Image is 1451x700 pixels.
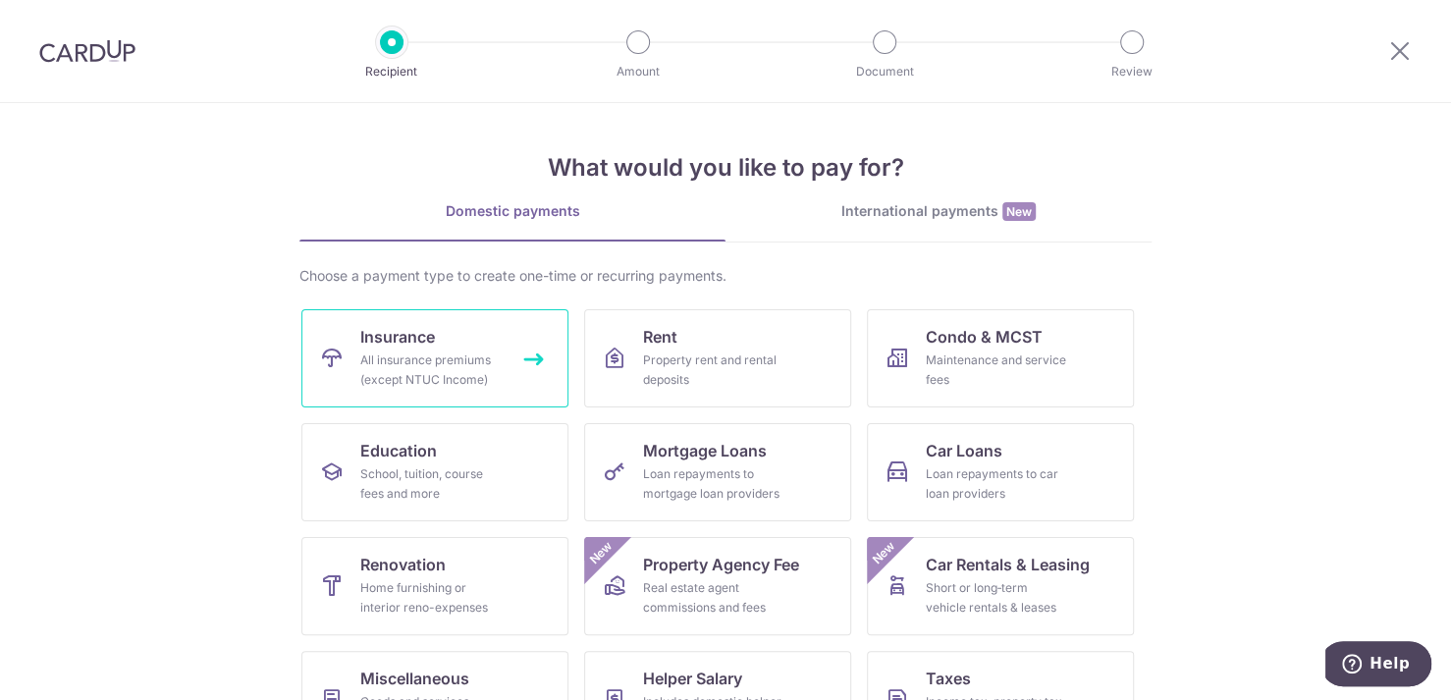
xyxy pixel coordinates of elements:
[1325,641,1431,690] iframe: Opens a widget where you can find more information
[301,537,568,635] a: RenovationHome furnishing or interior reno-expenses
[643,667,742,690] span: Helper Salary
[926,464,1067,504] div: Loan repayments to car loan providers
[643,553,799,576] span: Property Agency Fee
[360,578,502,618] div: Home furnishing or interior reno-expenses
[926,578,1067,618] div: Short or long‑term vehicle rentals & leases
[868,537,900,569] span: New
[585,537,618,569] span: New
[812,62,957,81] p: Document
[867,423,1134,521] a: Car LoansLoan repayments to car loan providers
[926,667,971,690] span: Taxes
[299,150,1152,186] h4: What would you like to pay for?
[926,553,1090,576] span: Car Rentals & Leasing
[867,309,1134,407] a: Condo & MCSTMaintenance and service fees
[584,423,851,521] a: Mortgage LoansLoan repayments to mortgage loan providers
[39,39,135,63] img: CardUp
[1059,62,1205,81] p: Review
[44,14,84,31] span: Help
[1002,202,1036,221] span: New
[867,537,1134,635] a: Car Rentals & LeasingShort or long‑term vehicle rentals & leasesNew
[926,325,1043,349] span: Condo & MCST
[360,325,435,349] span: Insurance
[725,201,1152,222] div: International payments
[360,439,437,462] span: Education
[301,423,568,521] a: EducationSchool, tuition, course fees and more
[926,439,1002,462] span: Car Loans
[643,464,784,504] div: Loan repayments to mortgage loan providers
[360,667,469,690] span: Miscellaneous
[643,439,767,462] span: Mortgage Loans
[360,350,502,390] div: All insurance premiums (except NTUC Income)
[319,62,464,81] p: Recipient
[299,266,1152,286] div: Choose a payment type to create one-time or recurring payments.
[584,537,851,635] a: Property Agency FeeReal estate agent commissions and feesNew
[643,578,784,618] div: Real estate agent commissions and fees
[360,464,502,504] div: School, tuition, course fees and more
[360,553,446,576] span: Renovation
[299,201,725,221] div: Domestic payments
[565,62,711,81] p: Amount
[584,309,851,407] a: RentProperty rent and rental deposits
[301,309,568,407] a: InsuranceAll insurance premiums (except NTUC Income)
[643,325,677,349] span: Rent
[926,350,1067,390] div: Maintenance and service fees
[643,350,784,390] div: Property rent and rental deposits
